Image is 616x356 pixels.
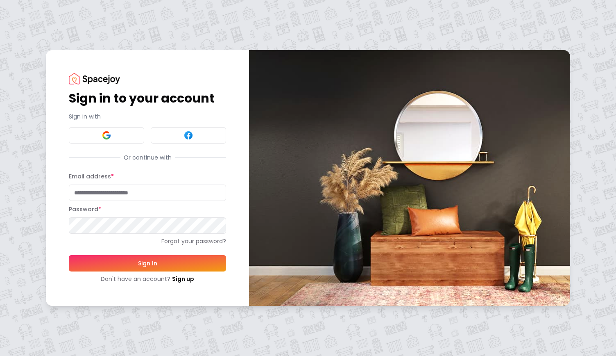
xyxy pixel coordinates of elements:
[69,255,226,272] button: Sign In
[183,130,193,140] img: Facebook signin
[249,50,570,306] img: banner
[69,237,226,245] a: Forgot your password?
[69,112,226,121] p: Sign in with
[69,205,101,213] label: Password
[69,275,226,283] div: Don't have an account?
[69,172,114,180] label: Email address
[172,275,194,283] a: Sign up
[69,73,120,84] img: Spacejoy Logo
[69,91,226,106] h1: Sign in to your account
[120,153,175,162] span: Or continue with
[102,130,111,140] img: Google signin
